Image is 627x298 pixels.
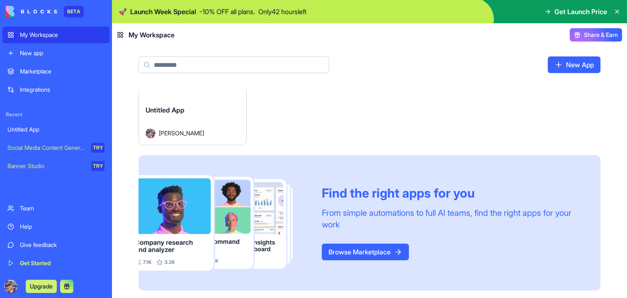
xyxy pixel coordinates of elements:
[26,282,57,290] a: Upgrade
[2,218,109,235] a: Help
[20,204,104,213] div: Team
[2,45,109,61] a: New app
[2,237,109,253] a: Give feedback
[2,27,109,43] a: My Workspace
[322,207,581,230] div: From simple automations to full AI teams, find the right apps for your work
[7,162,85,170] div: Banner Studio
[20,67,104,76] div: Marketplace
[6,6,57,17] img: logo
[6,6,84,17] a: BETA
[4,280,17,293] img: ACg8ocLEedVz9_R751OWApM-2dCAL-aYkyQMwQeNWPGVBW24SB2qGOut=s96-c
[322,244,409,260] a: Browse Marketplace
[7,125,104,134] div: Untitled App
[146,106,185,114] span: Untitled App
[20,31,104,39] div: My Workspace
[548,56,600,73] a: New App
[91,161,104,171] div: TRY
[2,158,109,174] a: Banner StudioTRY
[146,128,156,138] img: Avatar
[2,81,109,98] a: Integrations
[119,7,127,17] span: 🚀
[258,7,306,17] p: Only 42 hours left
[199,7,255,17] p: - 10 % OFF all plans.
[129,30,175,40] span: My Workspace
[2,63,109,80] a: Marketplace
[159,129,204,137] span: [PERSON_NAME]
[20,241,104,249] div: Give feedback
[7,144,85,152] div: Social Media Content Generator
[322,186,581,200] div: Find the right apps for you
[570,28,622,42] button: Share & Earn
[139,175,309,271] img: Frame_181_egmpey.png
[20,222,104,231] div: Help
[20,49,104,57] div: New app
[64,6,84,17] div: BETA
[2,139,109,156] a: Social Media Content GeneratorTRY
[20,85,104,94] div: Integrations
[2,200,109,217] a: Team
[91,143,104,153] div: TRY
[2,255,109,271] a: Get Started
[584,31,618,39] span: Share & Earn
[26,280,57,293] button: Upgrade
[554,7,607,17] span: Get Launch Price
[130,7,196,17] span: Launch Week Special
[2,111,109,118] span: Recent
[20,259,104,267] div: Get Started
[2,121,109,138] a: Untitled App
